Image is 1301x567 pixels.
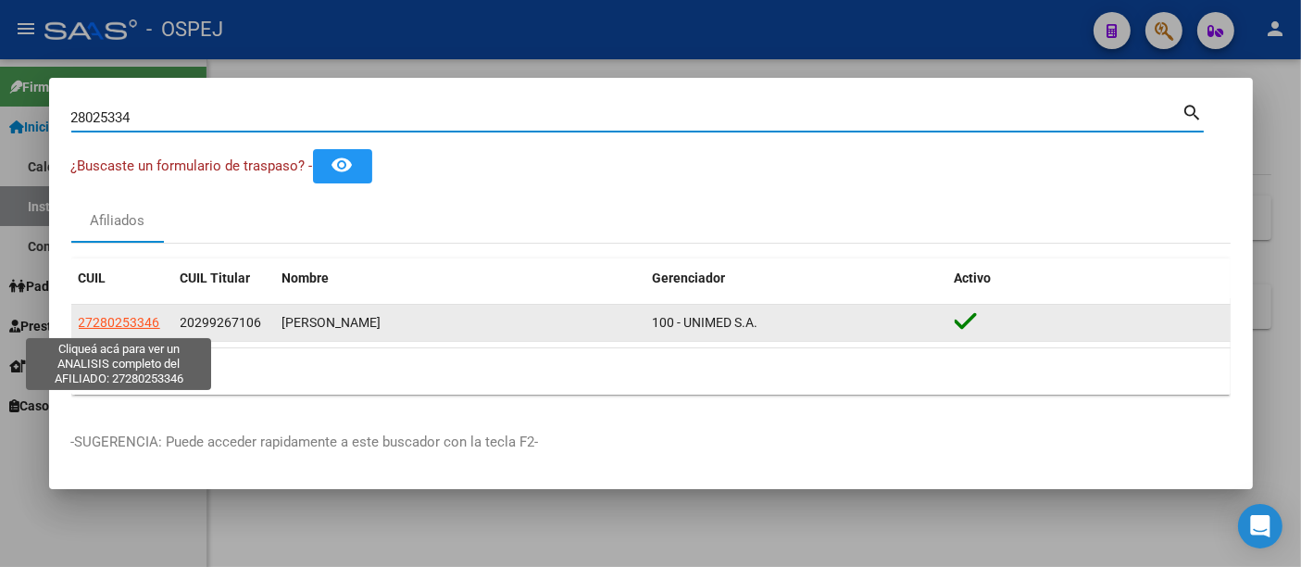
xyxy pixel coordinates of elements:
[173,258,275,298] datatable-header-cell: CUIL Titular
[71,348,1231,395] div: 1 total
[71,432,1231,453] p: -SUGERENCIA: Puede acceder rapidamente a este buscador con la tecla F2-
[955,271,992,285] span: Activo
[1238,504,1282,548] div: Open Intercom Messenger
[1182,100,1204,122] mat-icon: search
[332,154,354,176] mat-icon: remove_red_eye
[282,271,330,285] span: Nombre
[90,210,144,232] div: Afiliados
[71,157,313,174] span: ¿Buscaste un formulario de traspaso? -
[181,315,262,330] span: 20299267106
[653,315,758,330] span: 100 - UNIMED S.A.
[653,271,726,285] span: Gerenciador
[645,258,947,298] datatable-header-cell: Gerenciador
[181,271,251,285] span: CUIL Titular
[947,258,1231,298] datatable-header-cell: Activo
[79,271,106,285] span: CUIL
[71,258,173,298] datatable-header-cell: CUIL
[79,315,160,330] span: 27280253346
[282,312,638,334] div: [PERSON_NAME]
[275,258,645,298] datatable-header-cell: Nombre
